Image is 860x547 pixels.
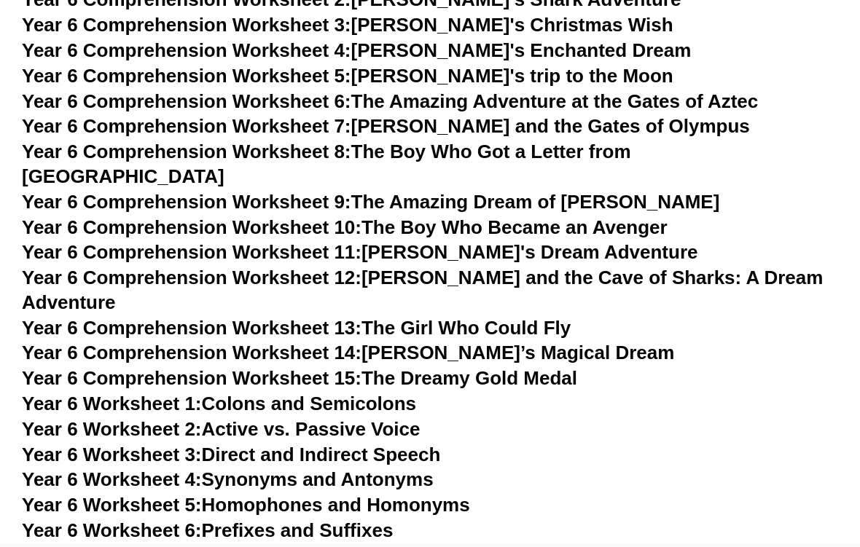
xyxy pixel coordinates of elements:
span: Year 6 Comprehension Worksheet 10: [22,216,361,238]
span: Year 6 Comprehension Worksheet 4: [22,39,351,61]
span: Year 6 Comprehension Worksheet 6: [22,90,351,112]
span: Year 6 Comprehension Worksheet 3: [22,14,351,36]
a: Year 6 Comprehension Worksheet 3:[PERSON_NAME]'s Christmas Wish [22,14,673,36]
span: Year 6 Comprehension Worksheet 5: [22,65,351,87]
a: Year 6 Comprehension Worksheet 6:The Amazing Adventure at the Gates of Aztec [22,90,758,112]
span: Year 6 Comprehension Worksheet 13: [22,317,361,339]
span: Year 6 Comprehension Worksheet 15: [22,367,361,389]
a: Year 6 Comprehension Worksheet 13:The Girl Who Could Fly [22,317,571,339]
span: Year 6 Comprehension Worksheet 9: [22,191,351,213]
span: Year 6 Comprehension Worksheet 11: [22,241,361,263]
a: Year 6 Worksheet 6:Prefixes and Suffixes [22,519,393,541]
a: Year 6 Comprehension Worksheet 5:[PERSON_NAME]'s trip to the Moon [22,65,673,87]
a: Year 6 Comprehension Worksheet 11:[PERSON_NAME]'s Dream Adventure [22,241,697,263]
a: Year 6 Worksheet 3:Direct and Indirect Speech [22,444,440,465]
a: Year 6 Worksheet 5:Homophones and Homonyms [22,494,470,516]
span: Year 6 Worksheet 3: [22,444,202,465]
a: Year 6 Worksheet 1:Colons and Semicolons [22,393,416,414]
a: Year 6 Comprehension Worksheet 9:The Amazing Dream of [PERSON_NAME] [22,191,719,213]
span: Year 6 Worksheet 5: [22,494,202,516]
span: Year 6 Comprehension Worksheet 8: [22,141,351,162]
a: Year 6 Comprehension Worksheet 15:The Dreamy Gold Medal [22,367,577,389]
a: Year 6 Comprehension Worksheet 10:The Boy Who Became an Avenger [22,216,668,238]
iframe: Chat Widget [610,382,860,547]
span: Year 6 Comprehension Worksheet 14: [22,342,361,363]
span: Year 6 Worksheet 1: [22,393,202,414]
a: Year 6 Worksheet 4:Synonyms and Antonyms [22,468,434,490]
span: Year 6 Worksheet 2: [22,418,202,440]
span: Year 6 Worksheet 4: [22,468,202,490]
a: Year 6 Comprehension Worksheet 4:[PERSON_NAME]'s Enchanted Dream [22,39,691,61]
a: Year 6 Worksheet 2:Active vs. Passive Voice [22,418,420,440]
a: Year 6 Comprehension Worksheet 8:The Boy Who Got a Letter from [GEOGRAPHIC_DATA] [22,141,631,187]
span: Year 6 Comprehension Worksheet 12: [22,267,361,288]
a: Year 6 Comprehension Worksheet 7:[PERSON_NAME] and the Gates of Olympus [22,115,750,137]
span: Year 6 Comprehension Worksheet 7: [22,115,351,137]
a: Year 6 Comprehension Worksheet 14:[PERSON_NAME]’s Magical Dream [22,342,674,363]
a: Year 6 Comprehension Worksheet 12:[PERSON_NAME] and the Cave of Sharks: A Dream Adventure [22,267,823,313]
span: Year 6 Worksheet 6: [22,519,202,541]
